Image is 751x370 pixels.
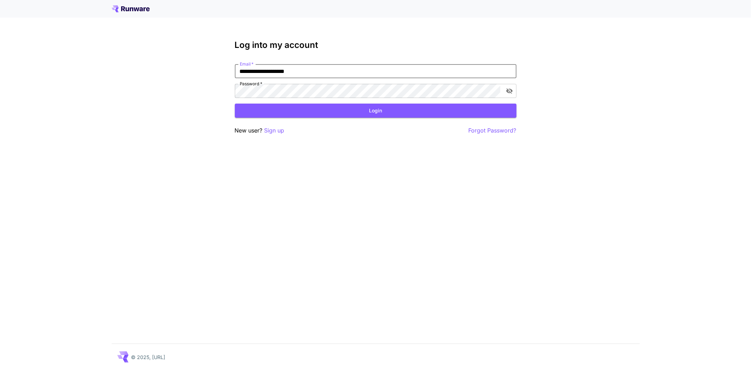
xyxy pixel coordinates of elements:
[235,104,517,118] button: Login
[235,126,284,135] p: New user?
[131,353,165,361] p: © 2025, [URL]
[469,126,517,135] button: Forgot Password?
[240,81,262,87] label: Password
[235,40,517,50] h3: Log into my account
[240,61,254,67] label: Email
[503,85,516,97] button: toggle password visibility
[264,126,284,135] button: Sign up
